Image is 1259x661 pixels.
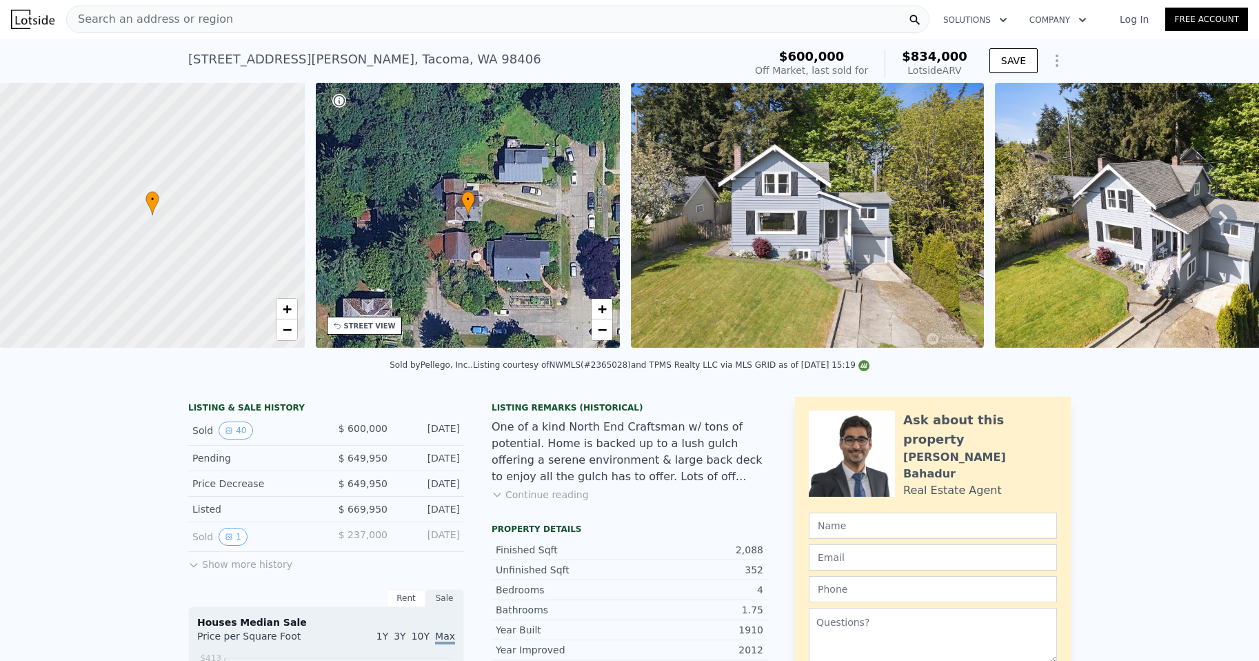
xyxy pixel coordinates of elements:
[192,477,315,491] div: Price Decrease
[492,402,767,413] div: Listing Remarks (Historical)
[390,360,473,370] div: Sold by Pellego, Inc. .
[412,631,430,642] span: 10Y
[339,423,387,434] span: $ 600,000
[629,543,763,557] div: 2,088
[399,422,460,440] div: [DATE]
[629,583,763,597] div: 4
[387,589,425,607] div: Rent
[902,49,967,63] span: $834,000
[219,422,252,440] button: View historical data
[219,528,248,546] button: View historical data
[629,623,763,637] div: 1910
[903,482,1002,499] div: Real Estate Agent
[282,321,291,338] span: −
[145,193,159,206] span: •
[629,643,763,657] div: 2012
[399,502,460,516] div: [DATE]
[192,451,315,465] div: Pending
[339,478,387,489] span: $ 649,950
[197,629,326,651] div: Price per Square Foot
[629,603,763,617] div: 1.75
[492,488,589,502] button: Continue reading
[276,299,297,319] a: Zoom in
[188,402,464,416] div: LISTING & SALE HISTORY
[631,83,984,348] img: Sale: 149616232 Parcel: 101168068
[598,321,607,338] span: −
[461,193,475,206] span: •
[461,191,475,215] div: •
[145,191,159,215] div: •
[188,552,292,571] button: Show more history
[492,419,767,485] div: One of a kind North End Craftsman w/ tons of potential. Home is backed up to a lush gulch offerin...
[376,631,388,642] span: 1Y
[339,453,387,464] span: $ 649,950
[492,524,767,535] div: Property details
[339,529,387,540] span: $ 237,000
[1165,8,1248,31] a: Free Account
[11,10,54,29] img: Lotside
[496,603,629,617] div: Bathrooms
[932,8,1018,32] button: Solutions
[399,477,460,491] div: [DATE]
[192,502,315,516] div: Listed
[192,422,315,440] div: Sold
[67,11,233,28] span: Search an address or region
[496,583,629,597] div: Bedrooms
[276,319,297,340] a: Zoom out
[903,449,1057,482] div: [PERSON_NAME] Bahadur
[755,63,868,77] div: Off Market, last sold for
[779,49,845,63] span: $600,000
[809,513,1057,539] input: Name
[496,543,629,557] div: Finished Sqft
[1018,8,1098,32] button: Company
[435,631,455,644] span: Max
[425,589,464,607] div: Sale
[344,321,396,331] div: STREET VIEW
[1043,47,1071,75] button: Show Options
[496,563,629,577] div: Unfinished Sqft
[989,48,1038,73] button: SAVE
[496,643,629,657] div: Year Improved
[192,528,315,546] div: Sold
[399,528,460,546] div: [DATE]
[1103,12,1165,26] a: Log In
[629,563,763,577] div: 352
[902,63,967,77] div: Lotside ARV
[592,299,612,319] a: Zoom in
[473,360,869,370] div: Listing courtesy of NWMLS (#2365028) and TPMS Realty LLC via MLS GRID as of [DATE] 15:19
[197,615,455,629] div: Houses Median Sale
[394,631,405,642] span: 3Y
[858,360,869,371] img: NWMLS Logo
[339,504,387,515] span: $ 669,950
[809,544,1057,571] input: Email
[188,50,541,69] div: [STREET_ADDRESS][PERSON_NAME] , Tacoma , WA 98406
[282,300,291,317] span: +
[598,300,607,317] span: +
[399,451,460,465] div: [DATE]
[809,576,1057,602] input: Phone
[903,411,1057,449] div: Ask about this property
[592,319,612,340] a: Zoom out
[496,623,629,637] div: Year Built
